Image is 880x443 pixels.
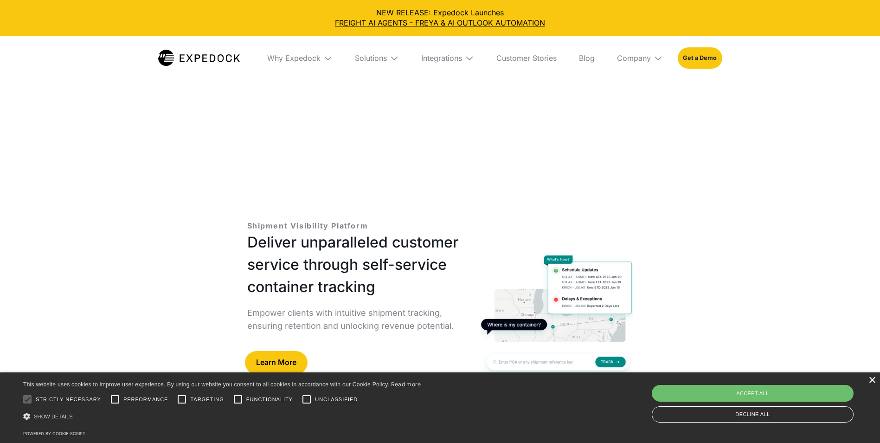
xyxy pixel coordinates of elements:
[868,377,875,384] div: Close
[7,18,873,28] a: FREIGHT AI AGENTS - FREYA & AI OUTLOOK AUTOMATION
[617,53,651,63] div: Company
[347,36,406,80] div: Solutions
[123,396,168,404] span: Performance
[391,381,421,388] a: Read more
[23,431,85,436] a: Powered by cookie-script
[355,53,387,63] div: Solutions
[247,220,368,231] p: Shipment Visibility Platform
[260,36,340,80] div: Why Expedock
[34,414,73,419] span: Show details
[610,36,670,80] div: Company
[489,36,564,80] a: Customer Stories
[245,351,308,374] a: Learn More
[7,7,873,28] div: NEW RELEASE: Expedock Launches
[834,398,880,443] iframe: Chat Widget
[652,385,854,402] div: Accept all
[652,406,854,423] div: Decline all
[421,53,462,63] div: Integrations
[247,231,465,298] h1: Deliver unparalleled customer service through self-service container tracking
[36,396,101,404] span: Strictly necessary
[572,36,602,80] a: Blog
[414,36,482,80] div: Integrations
[315,396,358,404] span: Unclassified
[190,396,224,404] span: Targeting
[246,396,293,404] span: Functionality
[247,306,465,332] p: Empower clients with intuitive shipment tracking, ensuring retention and unlocking revenue potent...
[23,410,421,423] div: Show details
[267,53,321,63] div: Why Expedock
[678,47,722,69] a: Get a Demo
[23,381,389,388] span: This website uses cookies to improve user experience. By using our website you consent to all coo...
